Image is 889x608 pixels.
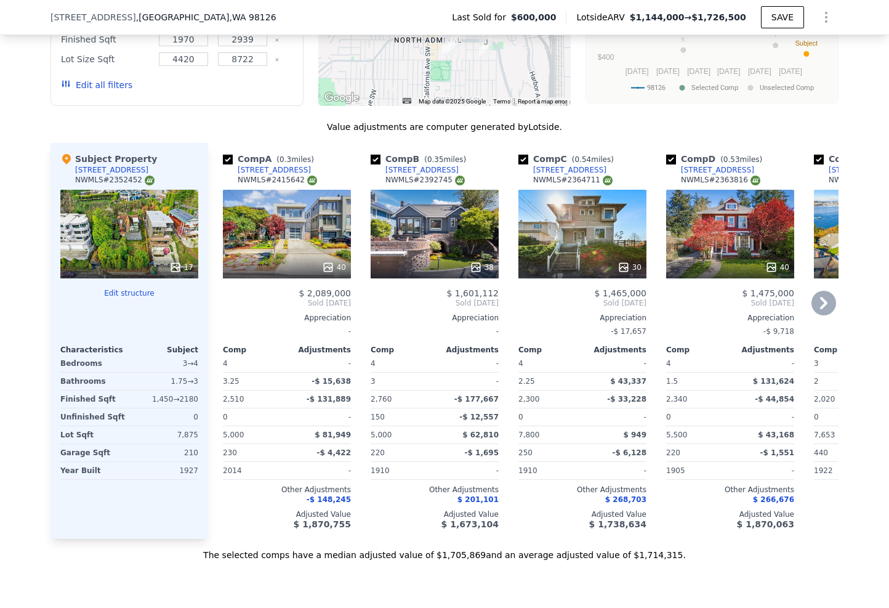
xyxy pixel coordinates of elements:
[493,98,510,105] a: Terms (opens in new tab)
[385,165,459,175] div: [STREET_ADDRESS]
[145,176,155,185] img: NWMLS Logo
[715,155,767,164] span: ( miles)
[666,313,794,323] div: Appreciation
[814,373,875,390] div: 2
[441,519,499,529] span: $ 1,673,104
[723,155,740,164] span: 0.53
[437,462,499,479] div: -
[462,431,499,439] span: $ 62,810
[470,261,494,274] div: 38
[623,431,646,439] span: $ 949
[681,165,754,175] div: [STREET_ADDRESS]
[567,155,619,164] span: ( miles)
[371,373,432,390] div: 3
[223,462,284,479] div: 2014
[666,448,680,457] span: 220
[60,408,127,426] div: Unfinished Sqft
[371,413,385,421] span: 150
[223,165,311,175] a: [STREET_ADDRESS]
[437,373,499,390] div: -
[452,11,511,23] span: Last Sold for
[60,345,129,355] div: Characteristics
[533,175,613,185] div: NWMLS # 2364711
[75,175,155,185] div: NWMLS # 2352452
[774,31,776,38] text: I
[742,288,794,298] span: $ 1,475,000
[760,448,794,457] span: -$ 1,551
[518,98,567,105] a: Report a map error
[60,426,127,444] div: Lot Sqft
[371,462,432,479] div: 1910
[50,539,839,561] div: The selected comps have a median adjusted value of $1,705,869 and an average adjusted value of $1...
[75,165,148,175] div: [STREET_ADDRESS]
[733,355,794,372] div: -
[371,431,392,439] span: 5,000
[666,298,794,308] span: Sold [DATE]
[755,395,794,403] span: -$ 44,854
[446,34,460,55] div: 2640 Walnut Ave SW
[518,345,582,355] div: Comp
[758,431,794,439] span: $ 43,168
[574,155,591,164] span: 0.54
[132,355,198,372] div: 3 → 4
[681,175,760,185] div: NWMLS # 2363816
[647,84,666,92] text: 98126
[666,395,687,403] span: 2,340
[691,12,746,22] span: $1,726,500
[605,495,646,504] span: $ 268,703
[132,408,198,426] div: 0
[419,155,471,164] span: ( miles)
[371,345,435,355] div: Comp
[169,261,193,274] div: 17
[50,121,839,133] div: Value adjustments are computer generated by Lotside .
[307,176,317,185] img: NWMLS Logo
[589,519,646,529] span: $ 1,738,634
[371,485,499,495] div: Other Adjustments
[61,51,151,68] div: Lot Size Sqft
[598,53,614,62] text: $400
[533,165,606,175] div: [STREET_ADDRESS]
[223,395,244,403] span: 2,510
[585,355,646,372] div: -
[132,373,198,390] div: 1.75 → 3
[442,34,456,55] div: 2647 Walnut Ave SW
[223,345,287,355] div: Comp
[60,391,127,408] div: Finished Sqft
[427,155,444,164] span: 0.35
[765,261,789,274] div: 40
[60,153,157,165] div: Subject Property
[717,67,741,76] text: [DATE]
[585,408,646,426] div: -
[223,359,228,368] span: 4
[748,67,771,76] text: [DATE]
[299,288,351,298] span: $ 2,089,000
[50,11,136,23] span: [STREET_ADDRESS]
[814,462,875,479] div: 1922
[61,31,151,48] div: Finished Sqft
[287,345,351,355] div: Adjustments
[435,345,499,355] div: Adjustments
[607,395,646,403] span: -$ 33,228
[666,431,687,439] span: 5,500
[814,448,828,457] span: 440
[371,395,392,403] span: 2,760
[371,165,459,175] a: [STREET_ADDRESS]
[132,391,198,408] div: 1,450 → 2180
[371,359,376,368] span: 4
[814,413,819,421] span: 0
[132,426,198,444] div: 7,875
[289,408,351,426] div: -
[317,448,351,457] span: -$ 4,422
[582,345,646,355] div: Adjustments
[223,485,351,495] div: Other Adjustments
[275,57,280,62] button: Clear
[307,495,351,504] span: -$ 148,245
[321,90,362,106] a: Open this area in Google Maps (opens a new window)
[321,90,362,106] img: Google
[371,153,471,165] div: Comp B
[479,36,493,57] div: 2663 37th Ave SW
[223,298,351,308] span: Sold [DATE]
[371,323,499,340] div: -
[238,175,317,185] div: NWMLS # 2415642
[795,39,818,47] text: Subject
